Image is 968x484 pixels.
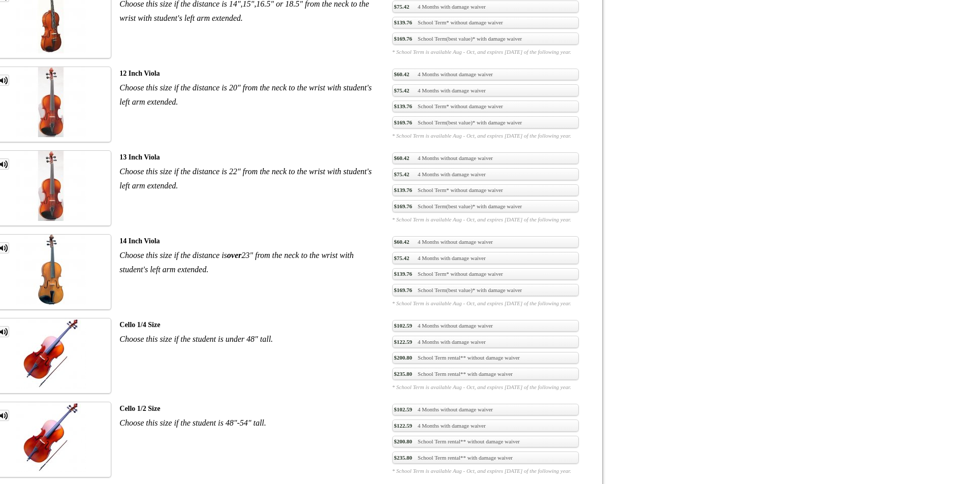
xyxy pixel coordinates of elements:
[394,35,412,43] span: $169.76
[392,33,579,45] a: $169.76School Term(best value)* with damage waiver
[119,251,354,274] em: Choose this size if the distance is 23" from the neck to the wrist with student's left arm extended.
[394,405,412,413] span: $102.59
[394,86,409,94] span: $75.42
[394,170,409,178] span: $75.42
[392,69,579,81] a: $60.424 Months without damage waiver
[392,336,579,348] a: $122.594 Months with damage waiver
[392,436,579,448] a: $200.80School Term rental** without damage waiver
[394,202,412,210] span: $169.76
[394,338,412,346] span: $122.59
[392,168,579,180] a: $75.424 Months with damage waiver
[392,451,579,464] a: $235.80School Term rental** with damage waiver
[392,84,579,96] a: $75.424 Months with damage waiver
[392,48,579,56] em: * School Term is available Aug - Oct, and expires [DATE] of the following year.
[392,352,579,364] a: $200.80School Term rental** without damage waiver
[392,17,579,29] a: $139.76School Term* without damage waiver
[16,67,86,137] img: th_1fc34dab4bdaff02a3697e89cb8f30dd_1340378482viola12.JPG
[394,154,409,162] span: $60.42
[16,151,86,221] img: th_1fc34dab4bdaff02a3697e89cb8f30dd_1340378525Viola13.JPG
[392,268,579,280] a: $139.76School Term* without damage waiver
[16,235,86,305] img: th_1fc34dab4bdaff02a3697e89cb8f30dd_1340378551Viola14.JPG
[392,404,579,416] a: $102.594 Months without damage waiver
[394,437,412,445] span: $200.80
[119,167,371,190] em: Choose this size if the distance is 22" from the neck to the wrist with student's left arm extended.
[392,1,579,13] a: $75.424 Months with damage waiver
[394,270,412,278] span: $139.76
[392,200,579,212] a: $169.76School Term(best value)* with damage waiver
[119,234,377,248] div: 14 Inch Viola
[392,383,579,391] em: * School Term is available Aug - Oct, and expires [DATE] of the following year.
[394,186,412,194] span: $139.76
[392,236,579,248] a: $60.424 Months without damage waiver
[394,454,412,462] span: $235.80
[119,402,377,416] div: Cello 1/2 Size
[394,254,409,262] span: $75.42
[392,152,579,165] a: $60.424 Months without damage waiver
[394,353,412,362] span: $200.80
[394,286,412,294] span: $169.76
[392,252,579,264] a: $75.424 Months with damage waiver
[119,418,266,427] em: Choose this size if the student is 48"-54" tall.
[394,118,412,126] span: $169.76
[119,150,377,165] div: 13 Inch Viola
[392,132,579,140] em: * School Term is available Aug - Oct, and expires [DATE] of the following year.
[394,102,412,110] span: $139.76
[394,422,412,430] span: $122.59
[394,3,409,11] span: $75.42
[392,420,579,432] a: $122.594 Months with damage waiver
[392,215,579,223] em: * School Term is available Aug - Oct, and expires [DATE] of the following year.
[392,101,579,113] a: $139.76School Term* without damage waiver
[394,321,412,330] span: $102.59
[392,368,579,380] a: $235.80School Term rental** with damage waiver
[392,320,579,332] a: $102.594 Months without damage waiver
[16,318,86,389] img: th_1fc34dab4bdaff02a3697e89cb8f30dd_1340900725Cello.jpg
[119,83,371,106] em: Choose this size if the distance is 20" from the neck to the wrist with student's left arm extended.
[394,70,409,78] span: $60.42
[392,467,579,475] em: * School Term is available Aug - Oct, and expires [DATE] of the following year.
[227,251,241,260] strong: over
[394,238,409,246] span: $60.42
[392,116,579,128] a: $169.76School Term(best value)* with damage waiver
[392,299,579,307] em: * School Term is available Aug - Oct, and expires [DATE] of the following year.
[119,318,377,332] div: Cello 1/4 Size
[394,18,412,26] span: $139.76
[119,67,377,81] div: 12 Inch Viola
[394,370,412,378] span: $235.80
[119,335,273,343] em: Choose this size if the student is under 48" tall.
[392,184,579,197] a: $139.76School Term* without damage waiver
[16,402,86,472] img: th_1fc34dab4bdaff02a3697e89cb8f30dd_1340461930Cello.jpg
[392,284,579,296] a: $169.76School Term(best value)* with damage waiver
